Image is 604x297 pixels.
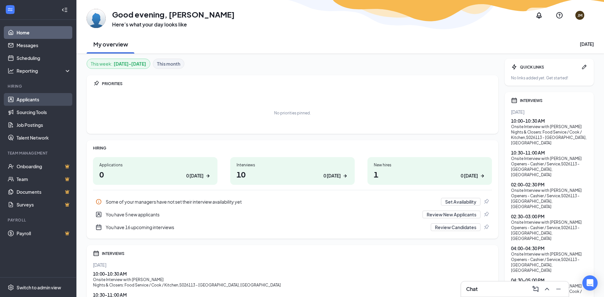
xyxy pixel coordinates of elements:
div: Onsite Interview with [PERSON_NAME] [511,156,587,161]
svg: Analysis [8,68,14,74]
b: [DATE] - [DATE] [114,60,146,67]
div: Openers - Cashier / Service , S026113 - [GEOGRAPHIC_DATA], [GEOGRAPHIC_DATA] [511,225,587,241]
div: Payroll [8,217,70,223]
a: Job Postings [17,119,71,131]
div: 0 [DATE] [323,172,341,179]
div: No priorities pinned. [274,110,311,116]
svg: CalendarNew [96,224,102,230]
a: Scheduling [17,52,71,64]
svg: Pen [581,64,587,70]
div: Applications [99,162,211,168]
div: You have 5 new applicants [106,211,419,218]
button: Review Candidates [431,223,480,231]
div: Some of your managers have not set their interview availability yet [93,195,492,208]
h1: 10 [237,169,348,180]
svg: QuestionInfo [556,11,563,19]
div: 02:00 - 02:30 PM [511,181,587,188]
div: 10:30 - 11:00 AM [511,149,587,156]
a: Sourcing Tools [17,106,71,119]
a: Applicants [17,93,71,106]
div: No links added yet. Get started! [511,75,587,81]
a: TeamCrown [17,173,71,185]
button: ComposeMessage [530,284,541,294]
b: This month [157,60,180,67]
div: Onsite Interview with [PERSON_NAME] [511,251,587,257]
svg: Calendar [511,97,517,104]
svg: Notifications [535,11,543,19]
div: Onsite Interview with [PERSON_NAME] [93,277,492,282]
div: 04:00 - 04:30 PM [511,245,587,251]
div: New hires [374,162,486,168]
a: DocumentsCrown [17,185,71,198]
h1: Good evening, [PERSON_NAME] [112,9,235,20]
div: You have 16 upcoming interviews [106,224,427,230]
div: INTERVIEWS [520,98,587,103]
a: OnboardingCrown [17,160,71,173]
div: 0 [DATE] [461,172,478,179]
svg: Pin [93,80,99,87]
div: 0 [DATE] [186,172,203,179]
div: Onsite Interview with [PERSON_NAME] [511,188,587,193]
button: Minimize [553,284,564,294]
div: You have 5 new applicants [93,208,492,221]
div: [DATE] [580,41,594,47]
h3: Here’s what your day looks like [112,21,235,28]
svg: Settings [8,284,14,291]
div: [DATE] [511,109,587,115]
div: JM [578,13,582,18]
div: Hiring [8,83,70,89]
svg: Collapse [61,7,68,13]
a: Interviews100 [DATE]ArrowRight [230,157,355,185]
a: PayrollCrown [17,227,71,240]
a: InfoSome of your managers have not set their interview availability yetSet AvailabilityPin [93,195,492,208]
div: This week : [91,60,146,67]
h3: Chat [466,286,478,293]
div: Onsite Interview with [PERSON_NAME] [511,124,587,129]
div: Nights & Closers: Food Service / Cook / Kitchen , S026113 - [GEOGRAPHIC_DATA], [GEOGRAPHIC_DATA] [511,129,587,146]
svg: ChevronUp [543,285,551,293]
svg: ArrowRight [342,173,348,179]
div: Switch to admin view [17,284,61,291]
div: 02:30 - 03:00 PM [511,213,587,220]
div: Openers - Cashier / Service , S026113 - [GEOGRAPHIC_DATA], [GEOGRAPHIC_DATA] [511,161,587,177]
a: Talent Network [17,131,71,144]
a: UserEntityYou have 5 new applicantsReview New ApplicantsPin [93,208,492,221]
svg: Info [96,199,102,205]
svg: Calendar [93,250,99,257]
a: New hires10 [DATE]ArrowRight [367,157,492,185]
a: Home [17,26,71,39]
h1: 0 [99,169,211,180]
div: INTERVIEWS [102,251,492,256]
svg: Pin [483,199,489,205]
div: [DATE] [93,262,492,268]
div: Reporting [17,68,71,74]
h1: 1 [374,169,486,180]
div: Onsite Interview with [PERSON_NAME] [511,220,587,225]
a: SurveysCrown [17,198,71,211]
div: 10:00 - 10:30 AM [93,271,492,277]
a: Messages [17,39,71,52]
div: Interviews [237,162,348,168]
div: Team Management [8,150,70,156]
img: Josh Martin [87,9,106,28]
div: Some of your managers have not set their interview availability yet [106,199,437,205]
h2: My overview [93,40,128,48]
svg: WorkstreamLogo [7,6,13,13]
svg: ComposeMessage [532,285,539,293]
div: Open Intercom Messenger [582,275,598,291]
div: HIRING [93,145,492,151]
svg: ArrowRight [479,173,486,179]
div: Nights & Closers: Food Service / Cook / Kitchen , S026113 - [GEOGRAPHIC_DATA], [GEOGRAPHIC_DATA] [93,282,492,288]
a: CalendarNewYou have 16 upcoming interviewsReview CandidatesPin [93,221,492,234]
div: QUICK LINKS [520,64,579,70]
svg: Minimize [555,285,562,293]
div: 10:00 - 10:30 AM [511,118,587,124]
button: Review New Applicants [423,211,480,218]
svg: UserEntity [96,211,102,218]
button: Set Availability [441,198,480,206]
svg: Pin [483,224,489,230]
svg: Bolt [511,64,517,70]
button: ChevronUp [542,284,552,294]
a: Applications00 [DATE]ArrowRight [93,157,217,185]
div: 04:30 - 05:00 PM [511,277,587,283]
